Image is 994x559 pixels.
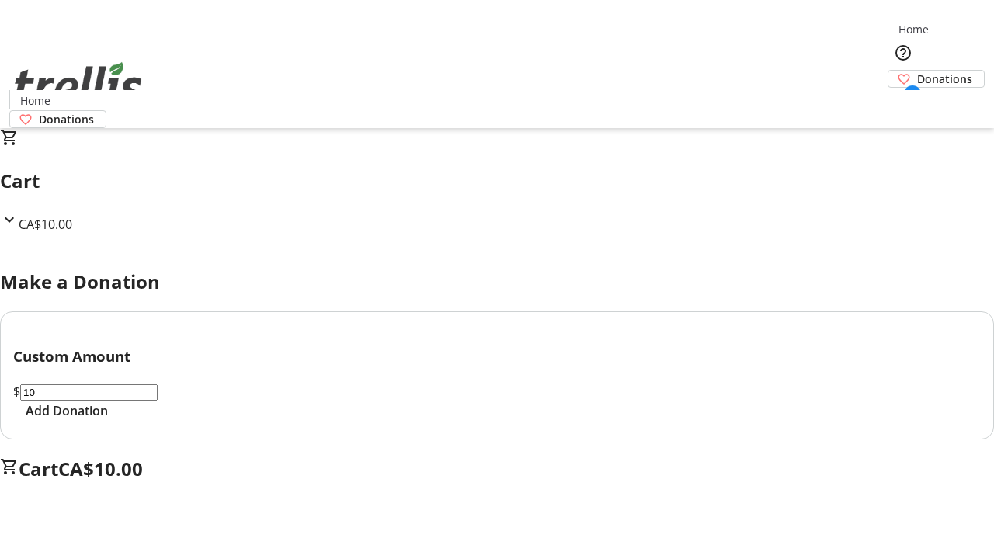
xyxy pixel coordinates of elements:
[888,21,938,37] a: Home
[26,401,108,420] span: Add Donation
[898,21,929,37] span: Home
[20,92,50,109] span: Home
[10,92,60,109] a: Home
[888,88,919,119] button: Cart
[39,111,94,127] span: Donations
[13,345,981,367] h3: Custom Amount
[20,384,158,401] input: Donation Amount
[9,45,148,123] img: Orient E2E Organization pzrU8cvMMr's Logo
[13,401,120,420] button: Add Donation
[888,37,919,68] button: Help
[9,110,106,128] a: Donations
[13,383,20,400] span: $
[58,456,143,481] span: CA$10.00
[888,70,985,88] a: Donations
[19,216,72,233] span: CA$10.00
[917,71,972,87] span: Donations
